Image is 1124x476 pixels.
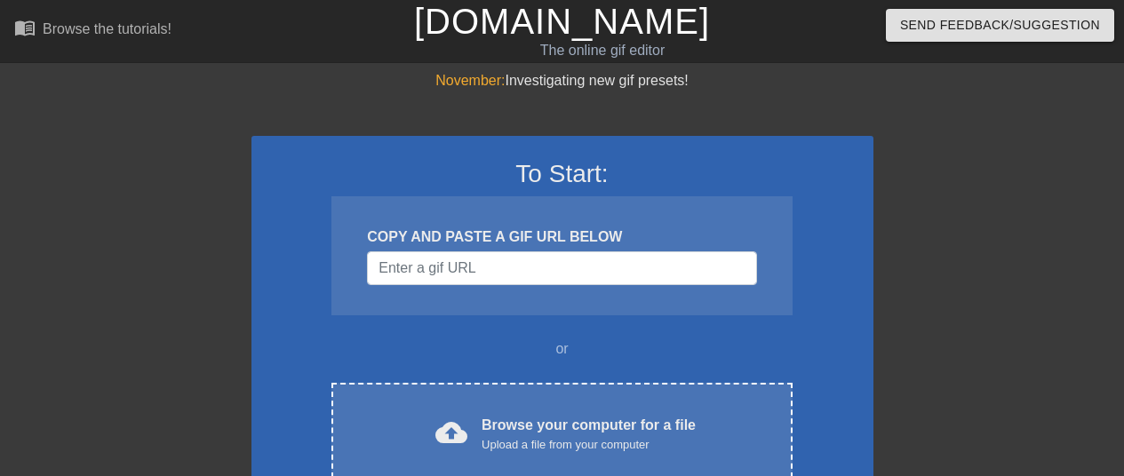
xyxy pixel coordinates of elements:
[886,9,1114,42] button: Send Feedback/Suggestion
[482,436,696,454] div: Upload a file from your computer
[43,21,171,36] div: Browse the tutorials!
[435,73,505,88] span: November:
[900,14,1100,36] span: Send Feedback/Suggestion
[14,17,171,44] a: Browse the tutorials!
[14,17,36,38] span: menu_book
[435,416,467,448] span: cloud_upload
[367,251,756,285] input: Username
[298,338,827,360] div: or
[384,40,822,61] div: The online gif editor
[367,226,756,248] div: COPY AND PASTE A GIF URL BELOW
[414,2,710,41] a: [DOMAIN_NAME]
[275,159,850,189] h3: To Start:
[482,415,696,454] div: Browse your computer for a file
[251,70,873,91] div: Investigating new gif presets!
